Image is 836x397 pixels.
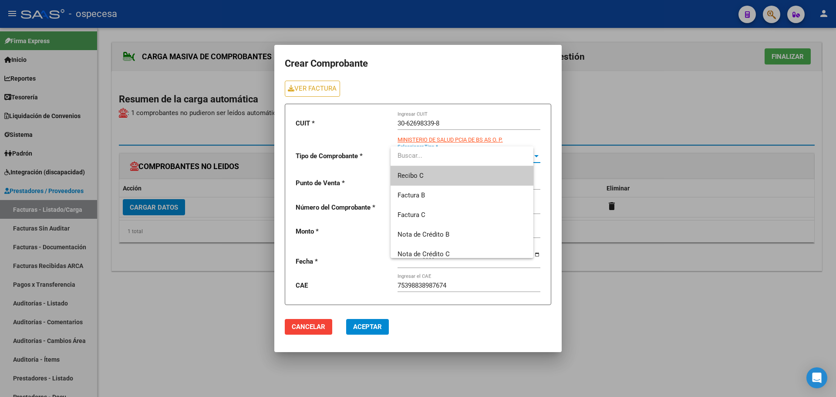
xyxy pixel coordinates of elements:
span: Factura C [398,211,425,219]
div: Open Intercom Messenger [806,367,827,388]
span: Factura B [398,191,425,199]
span: Recibo C [398,172,424,180]
span: Nota de Crédito C [398,250,450,258]
input: dropdown search [391,146,533,166]
span: Nota de Crédito B [398,231,449,238]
